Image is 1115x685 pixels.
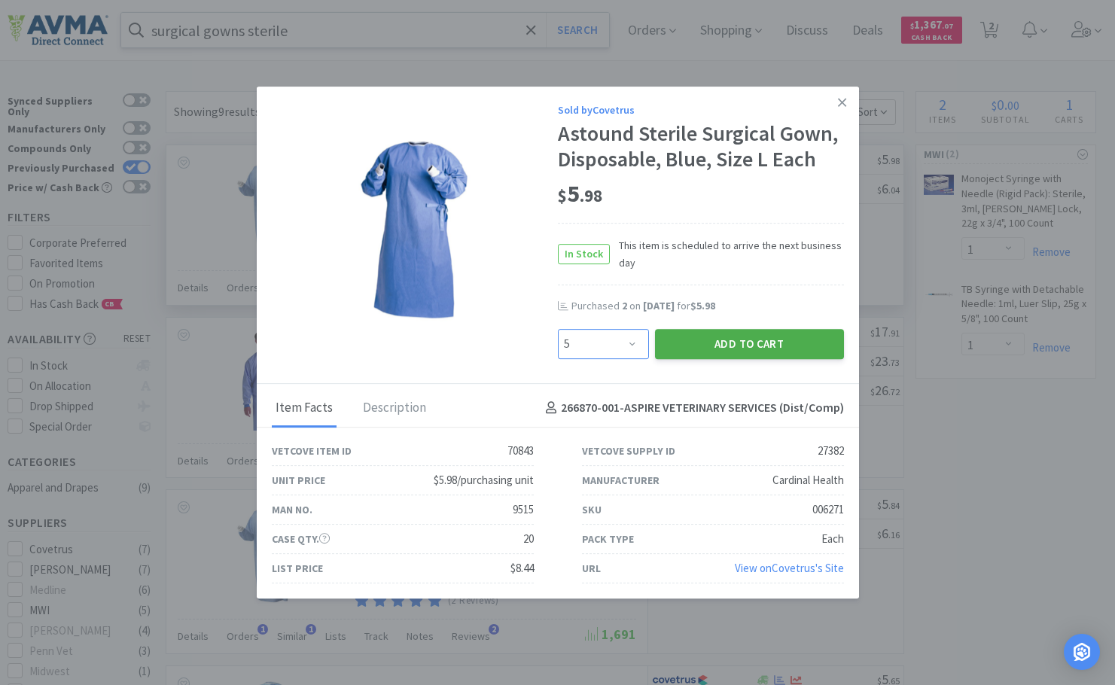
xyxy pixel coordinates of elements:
[355,136,475,324] img: b02a01f49f7e44ddb30ad33917e3eb0d_27382.png
[690,299,715,312] span: $5.98
[571,299,844,314] div: Purchased on for
[558,185,567,206] span: $
[359,390,430,428] div: Description
[507,442,534,460] div: 70843
[655,329,844,359] button: Add to Cart
[610,237,844,271] span: This item is scheduled to arrive the next business day
[434,471,534,489] div: $5.98/purchasing unit
[513,501,534,519] div: 9515
[523,530,534,548] div: 20
[818,442,844,460] div: 27382
[272,472,325,489] div: Unit Price
[272,501,312,518] div: Man No.
[812,501,844,519] div: 006271
[1064,634,1100,670] div: Open Intercom Messenger
[582,443,675,459] div: Vetcove Supply ID
[558,178,602,209] span: 5
[272,560,323,577] div: List Price
[735,561,844,575] a: View onCovetrus's Site
[643,299,675,312] span: [DATE]
[772,471,844,489] div: Cardinal Health
[272,390,337,428] div: Item Facts
[272,443,352,459] div: Vetcove Item ID
[510,559,534,577] div: $8.44
[582,560,601,577] div: URL
[582,531,634,547] div: Pack Type
[540,398,844,418] h4: 266870-001 - ASPIRE VETERINARY SERVICES (Dist/Comp)
[558,102,844,118] div: Sold by Covetrus
[580,185,602,206] span: . 98
[558,122,844,172] div: Astound Sterile Surgical Gown, Disposable, Blue, Size L Each
[582,501,602,518] div: SKU
[622,299,627,312] span: 2
[559,245,609,263] span: In Stock
[582,472,660,489] div: Manufacturer
[821,530,844,548] div: Each
[272,531,330,547] div: Case Qty.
